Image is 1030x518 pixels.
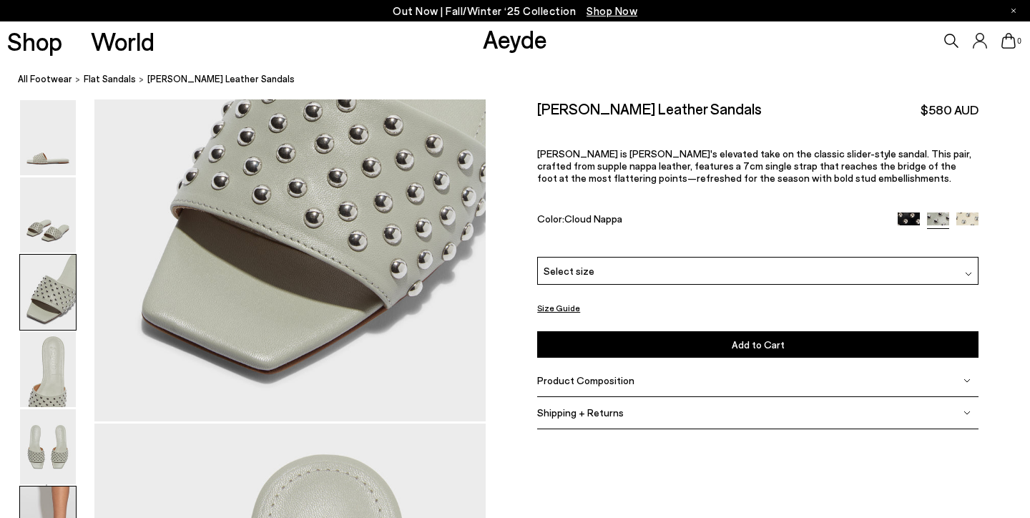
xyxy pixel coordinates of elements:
[537,406,624,419] span: Shipping + Returns
[84,72,136,87] a: flat sandals
[544,263,594,278] span: Select size
[921,101,978,119] span: $580 AUD
[20,332,76,407] img: Anna Studded Leather Sandals - Image 4
[20,409,76,484] img: Anna Studded Leather Sandals - Image 5
[537,299,580,317] button: Size Guide
[483,24,547,54] a: Aeyde
[537,331,978,358] button: Add to Cart
[564,212,622,224] span: Cloud Nappa
[20,100,76,175] img: Anna Studded Leather Sandals - Image 1
[537,212,883,228] div: Color:
[965,270,972,278] img: svg%3E
[537,147,971,184] span: [PERSON_NAME] is [PERSON_NAME]'s elevated take on the classic slider-style sandal. This pair, cra...
[1001,33,1016,49] a: 0
[963,409,971,416] img: svg%3E
[587,4,637,17] span: Navigate to /collections/new-in
[20,177,76,253] img: Anna Studded Leather Sandals - Image 2
[732,338,785,351] span: Add to Cart
[147,72,295,87] span: [PERSON_NAME] Leather Sandals
[393,2,637,20] p: Out Now | Fall/Winter ‘25 Collection
[537,374,634,386] span: Product Composition
[20,255,76,330] img: Anna Studded Leather Sandals - Image 3
[537,99,762,117] h2: [PERSON_NAME] Leather Sandals
[1016,37,1023,45] span: 0
[18,72,72,87] a: All Footwear
[7,29,62,54] a: Shop
[963,377,971,384] img: svg%3E
[84,73,136,84] span: flat sandals
[18,60,1030,99] nav: breadcrumb
[91,29,154,54] a: World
